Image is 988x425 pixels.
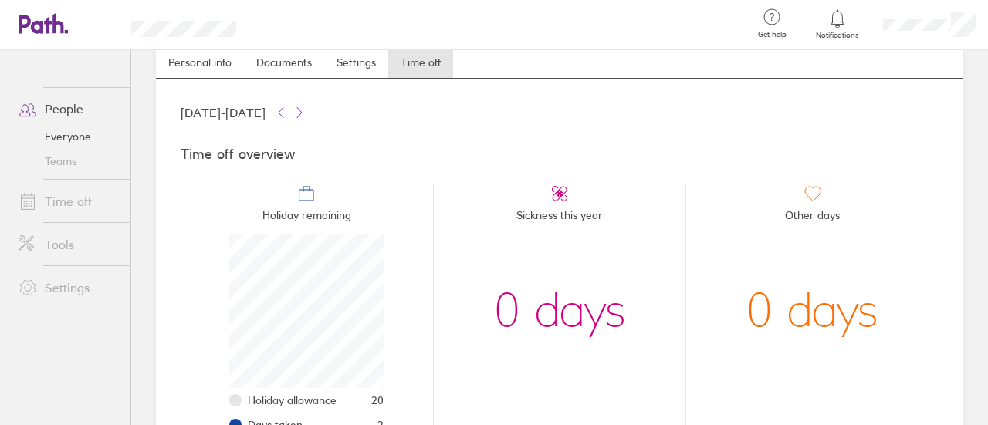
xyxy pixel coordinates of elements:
[371,394,384,406] span: 20
[324,47,388,78] a: Settings
[746,234,878,388] div: 0 days
[813,8,863,40] a: Notifications
[248,394,337,406] span: Holiday allowance
[813,31,863,40] span: Notifications
[6,124,130,149] a: Everyone
[181,106,266,120] span: [DATE] - [DATE]
[6,272,130,303] a: Settings
[6,149,130,174] a: Teams
[181,147,939,163] h4: Time off overview
[262,203,351,234] span: Holiday remaining
[747,30,797,39] span: Get help
[6,93,130,124] a: People
[6,186,130,217] a: Time off
[785,203,840,234] span: Other days
[388,47,453,78] a: Time off
[516,203,603,234] span: Sickness this year
[6,229,130,260] a: Tools
[494,234,626,388] div: 0 days
[244,47,324,78] a: Documents
[156,47,244,78] a: Personal info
